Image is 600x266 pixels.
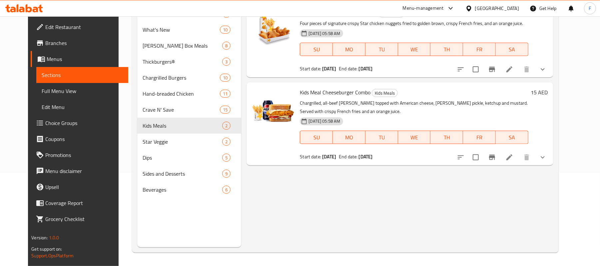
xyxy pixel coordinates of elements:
[143,74,220,82] span: Chargrilled Burgers
[339,64,357,73] span: End date:
[335,45,363,54] span: MO
[42,71,123,79] span: Sections
[45,119,123,127] span: Choice Groups
[137,182,241,198] div: Beverages6
[463,131,496,144] button: FR
[222,42,231,50] div: items
[223,139,230,145] span: 2
[45,135,123,143] span: Coupons
[222,170,231,178] div: items
[143,106,220,114] div: Crave N' Save
[539,153,547,161] svg: Show Choices
[31,233,48,242] span: Version:
[45,183,123,191] span: Upsell
[403,4,444,12] div: Menu-management
[372,89,397,97] span: Kids Meals
[143,26,220,34] span: What's New
[222,122,231,130] div: items
[300,43,333,56] button: SU
[137,22,241,38] div: What's New10
[31,245,62,253] span: Get support on:
[300,99,528,116] p: Chargrilled, all-beef [PERSON_NAME] topped with American cheese, [PERSON_NAME] pickle, ketchup an...
[137,118,241,134] div: Kids Meals2
[222,58,231,66] div: items
[519,61,535,77] button: delete
[430,131,463,144] button: TH
[335,133,363,142] span: MO
[137,54,241,70] div: Thickburgers®3
[469,150,483,164] span: Select to update
[368,133,395,142] span: TU
[223,123,230,129] span: 2
[333,43,365,56] button: MO
[31,211,128,227] a: Grocery Checklist
[300,64,321,73] span: Start date:
[306,30,343,37] span: [DATE] 05:58 AM
[45,215,123,223] span: Grocery Checklist
[220,74,231,82] div: items
[359,152,373,161] b: [DATE]
[300,19,528,28] p: Four pieces of signature crispy Star chicken nuggets fried to golden brown, crispy French fries, ...
[505,153,513,161] a: Edit menu item
[220,75,230,81] span: 10
[333,131,365,144] button: MO
[303,45,330,54] span: SU
[531,8,548,18] h6: 14 AED
[143,154,222,162] span: Dips
[339,152,357,161] span: End date:
[137,3,241,200] nav: Menu sections
[137,86,241,102] div: Hand-breaded Chicken11
[453,149,469,165] button: sort-choices
[475,5,519,12] div: [GEOGRAPHIC_DATA]
[36,99,128,115] a: Edit Menu
[223,155,230,161] span: 5
[137,70,241,86] div: Chargrilled Burgers10
[143,122,222,130] span: Kids Meals
[484,61,500,77] button: Branch-specific-item
[143,58,222,66] span: Thickburgers®
[45,39,123,47] span: Branches
[36,67,128,83] a: Sections
[45,23,123,31] span: Edit Restaurant
[300,87,370,97] span: Kids Meal Cheeseburger Combo
[303,133,330,142] span: SU
[401,133,428,142] span: WE
[498,133,526,142] span: SA
[31,179,128,195] a: Upsell
[137,150,241,166] div: Dips5
[359,64,373,73] b: [DATE]
[36,83,128,99] a: Full Menu View
[484,149,500,165] button: Branch-specific-item
[252,88,295,130] img: Kids Meal Cheeseburger Combo
[589,5,591,12] span: F
[372,89,398,97] div: Kids Meals
[31,51,128,67] a: Menus
[45,167,123,175] span: Menu disclaimer
[143,42,222,50] span: [PERSON_NAME] Box Meals
[531,88,548,97] h6: 15 AED
[469,62,483,76] span: Select to update
[143,138,222,146] span: Star Veggie
[31,35,128,51] a: Branches
[42,87,123,95] span: Full Menu View
[453,61,469,77] button: sort-choices
[47,55,123,63] span: Menus
[45,199,123,207] span: Coverage Report
[223,171,230,177] span: 9
[365,43,398,56] button: TU
[466,133,493,142] span: FR
[220,27,230,33] span: 10
[252,8,295,51] img: Kids Meal Chicken Nuggets Combo
[31,251,74,260] a: Support.OpsPlatform
[430,43,463,56] button: TH
[143,186,222,194] span: Beverages
[368,45,395,54] span: TU
[535,149,551,165] button: show more
[42,103,123,111] span: Edit Menu
[496,43,528,56] button: SA
[365,131,398,144] button: TU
